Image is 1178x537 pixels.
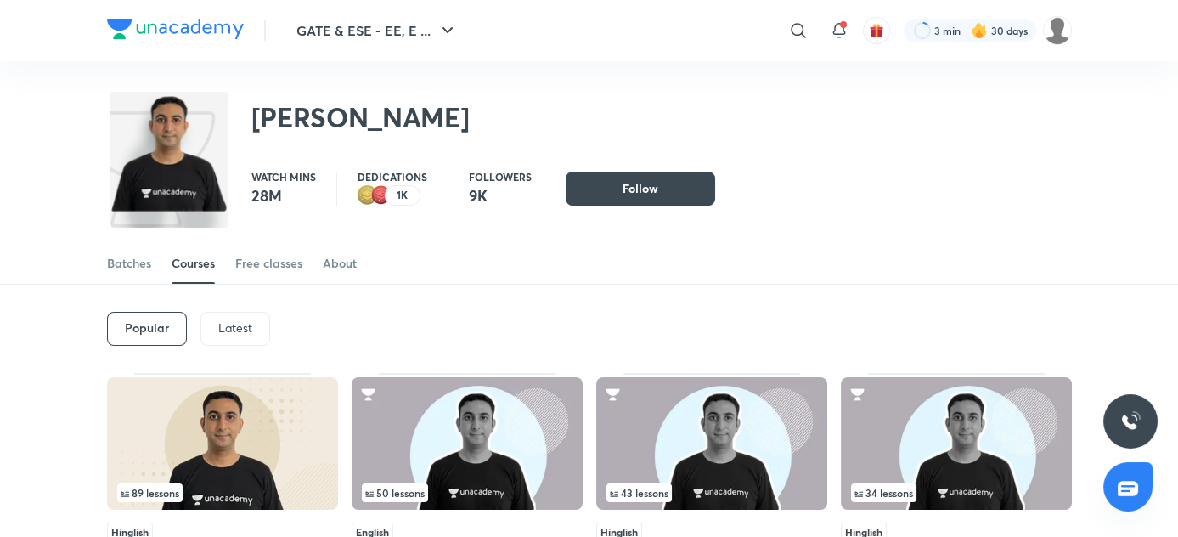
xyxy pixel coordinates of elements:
[107,255,151,272] div: Batches
[851,483,1062,502] div: left
[107,377,338,510] img: Thumbnail
[362,483,572,502] div: left
[286,14,468,48] button: GATE & ESE - EE, E ...
[1120,411,1141,432] img: ttu
[235,255,302,272] div: Free classes
[596,377,827,510] img: Thumbnail
[362,483,572,502] div: infocontainer
[172,255,215,272] div: Courses
[863,17,890,44] button: avatar
[469,185,532,206] p: 9K
[172,243,215,284] a: Courses
[107,19,244,39] img: Company Logo
[121,488,179,498] span: 89 lessons
[117,483,328,502] div: left
[851,483,1062,502] div: infocontainer
[841,377,1072,510] img: Thumbnail
[606,483,817,502] div: infocontainer
[218,321,252,335] p: Latest
[566,172,715,206] button: Follow
[971,22,988,39] img: streak
[469,172,532,182] p: Followers
[362,483,572,502] div: infosection
[117,483,328,502] div: infocontainer
[235,243,302,284] a: Free classes
[323,243,357,284] a: About
[251,100,470,134] h2: [PERSON_NAME]
[623,180,658,197] span: Follow
[606,483,817,502] div: left
[371,185,392,206] img: educator badge1
[358,172,427,182] p: Dedications
[610,488,668,498] span: 43 lessons
[854,488,913,498] span: 34 lessons
[397,189,408,201] p: 1K
[107,243,151,284] a: Batches
[117,483,328,502] div: infosection
[358,185,378,206] img: educator badge2
[606,483,817,502] div: infosection
[110,95,228,212] img: class
[851,483,1062,502] div: infosection
[251,185,316,206] p: 28M
[365,488,425,498] span: 50 lessons
[251,172,316,182] p: Watch mins
[352,377,583,510] img: Thumbnail
[1043,16,1072,45] img: Palak Tiwari
[323,255,357,272] div: About
[869,23,884,38] img: avatar
[107,19,244,43] a: Company Logo
[125,321,169,335] h6: Popular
